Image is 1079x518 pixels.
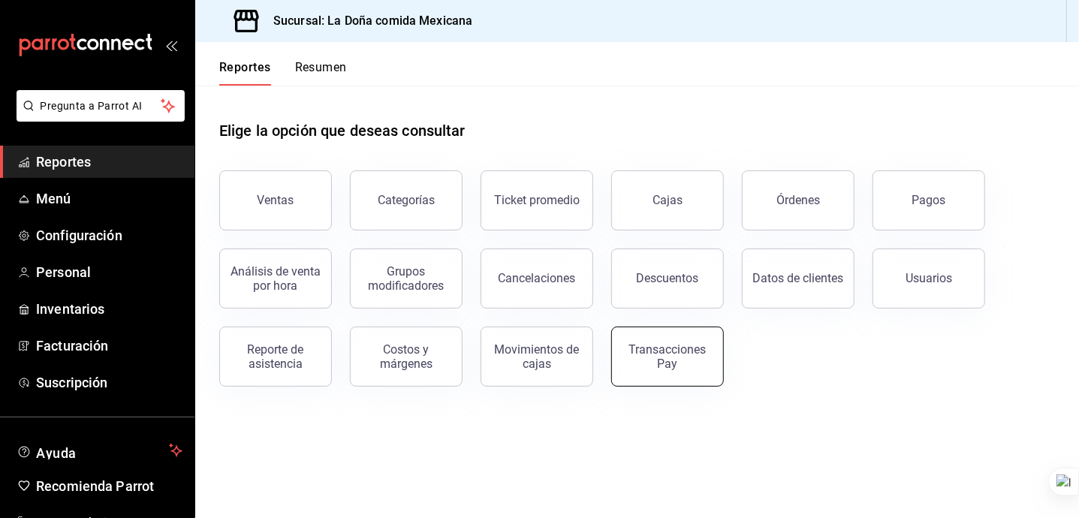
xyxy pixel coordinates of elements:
span: Recomienda Parrot [36,476,182,496]
button: Resumen [295,60,347,86]
div: Análisis de venta por hora [229,264,322,293]
div: Datos de clientes [753,271,844,285]
div: Órdenes [776,193,820,207]
button: Órdenes [742,170,854,230]
span: Inventarios [36,299,182,319]
button: Movimientos de cajas [481,327,593,387]
button: open_drawer_menu [165,39,177,51]
div: Reporte de asistencia [229,342,322,371]
span: Pregunta a Parrot AI [41,98,161,114]
button: Descuentos [611,248,724,309]
div: Categorías [378,193,435,207]
button: Datos de clientes [742,248,854,309]
button: Reporte de asistencia [219,327,332,387]
span: Ayuda [36,441,163,459]
span: Suscripción [36,372,182,393]
div: Usuarios [906,271,952,285]
button: Usuarios [873,248,985,309]
h3: Sucursal: La Doña comida Mexicana [261,12,472,30]
span: Facturación [36,336,182,356]
div: navigation tabs [219,60,347,86]
button: Grupos modificadores [350,248,463,309]
button: Ventas [219,170,332,230]
button: Reportes [219,60,271,86]
div: Pagos [912,193,946,207]
button: Pregunta a Parrot AI [17,90,185,122]
button: Categorías [350,170,463,230]
div: Costos y márgenes [360,342,453,371]
span: Configuración [36,225,182,245]
div: Transacciones Pay [621,342,714,371]
button: Costos y márgenes [350,327,463,387]
button: Análisis de venta por hora [219,248,332,309]
div: Movimientos de cajas [490,342,583,371]
a: Pregunta a Parrot AI [11,109,185,125]
button: Cajas [611,170,724,230]
span: Menú [36,188,182,209]
div: Cancelaciones [499,271,576,285]
div: Ventas [258,193,294,207]
span: Reportes [36,152,182,172]
button: Ticket promedio [481,170,593,230]
div: Ticket promedio [494,193,580,207]
button: Cancelaciones [481,248,593,309]
div: Descuentos [637,271,699,285]
button: Transacciones Pay [611,327,724,387]
button: Pagos [873,170,985,230]
div: Cajas [653,193,683,207]
div: Grupos modificadores [360,264,453,293]
span: Personal [36,262,182,282]
h1: Elige la opción que deseas consultar [219,119,466,142]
